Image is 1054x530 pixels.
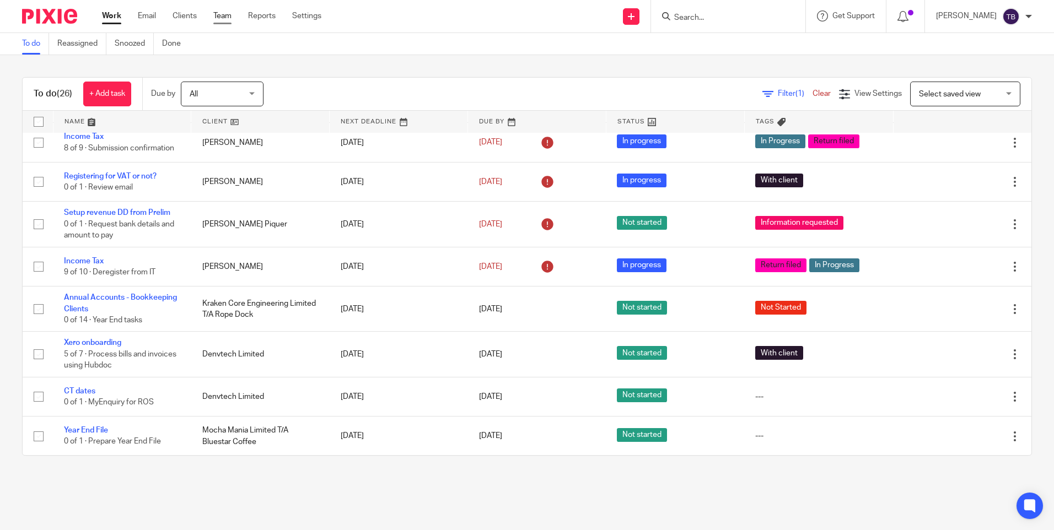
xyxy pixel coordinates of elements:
td: Kraken Core Engineering Limited T/A Rope Dock [191,286,330,332]
span: [DATE] [479,139,502,147]
a: Annual Accounts - Bookkeeping Clients [64,294,177,312]
span: [DATE] [479,263,502,271]
a: To do [22,33,49,55]
td: Denvtech Limited [191,377,330,416]
span: 0 of 14 · Year End tasks [64,316,142,324]
span: In Progress [755,134,805,148]
span: Not started [617,216,667,230]
h1: To do [34,88,72,100]
span: Return filed [808,134,859,148]
span: [DATE] [479,305,502,313]
a: Xero onboarding [64,339,121,347]
span: 8 of 9 · Submission confirmation [64,144,174,152]
span: Information requested [755,216,843,230]
a: Team [213,10,232,21]
a: Year End File [64,426,108,434]
a: Income Tax [64,257,104,265]
span: Not started [617,388,667,402]
span: 9 of 10 · Deregister from IT [64,268,155,276]
span: [DATE] [479,350,502,358]
td: Mocha Mania Limited T/A Bluestar Coffee [191,417,330,456]
span: View Settings [854,90,902,98]
span: 0 of 1 · Review email [64,183,133,191]
span: (26) [57,89,72,98]
span: 0 of 1 · Prepare Year End File [64,438,161,446]
span: All [190,90,198,98]
span: [DATE] [479,432,502,440]
td: [PERSON_NAME] [191,162,330,201]
td: [PERSON_NAME] [191,123,330,162]
a: Income Tax [64,133,104,140]
span: With client [755,174,803,187]
span: In progress [617,134,666,148]
td: [DATE] [330,377,468,416]
td: [PERSON_NAME] Piquer [191,202,330,247]
span: 0 of 1 · Request bank details and amount to pay [64,220,174,240]
a: + Add task [83,82,131,106]
div: --- [755,430,882,441]
span: With client [755,346,803,360]
span: 0 of 1 · MyEnquiry for ROS [64,398,154,406]
td: [DATE] [330,162,468,201]
span: Not started [617,428,667,442]
span: (1) [795,90,804,98]
input: Search [673,13,772,23]
p: [PERSON_NAME] [936,10,997,21]
p: Due by [151,88,175,99]
a: Reports [248,10,276,21]
span: Get Support [832,12,875,20]
td: Denvtech Limited [191,332,330,377]
span: In progress [617,258,666,272]
img: svg%3E [1002,8,1020,25]
span: Select saved view [919,90,981,98]
a: Setup revenue DD from Prelim [64,209,170,217]
td: [DATE] [330,417,468,456]
a: Clients [173,10,197,21]
a: Work [102,10,121,21]
span: [DATE] [479,220,502,228]
a: CT dates [64,387,95,395]
td: [PERSON_NAME] [191,247,330,286]
a: Email [138,10,156,21]
span: Not started [617,301,667,315]
span: [DATE] [479,178,502,186]
span: Not started [617,346,667,360]
span: 5 of 7 · Process bills and invoices using Hubdoc [64,350,176,370]
a: Done [162,33,189,55]
img: Pixie [22,9,77,24]
a: Settings [292,10,321,21]
a: Clear [813,90,831,98]
td: [DATE] [330,247,468,286]
td: [DATE] [330,202,468,247]
a: Snoozed [115,33,154,55]
span: Tags [756,118,775,125]
span: In Progress [809,258,859,272]
span: Filter [778,90,813,98]
span: [DATE] [479,393,502,401]
span: Return filed [755,258,806,272]
span: In progress [617,174,666,187]
a: Registering for VAT or not? [64,172,157,180]
div: --- [755,391,882,402]
td: [DATE] [330,286,468,332]
a: Reassigned [57,33,106,55]
span: Not Started [755,301,806,315]
td: [DATE] [330,123,468,162]
td: [DATE] [330,332,468,377]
